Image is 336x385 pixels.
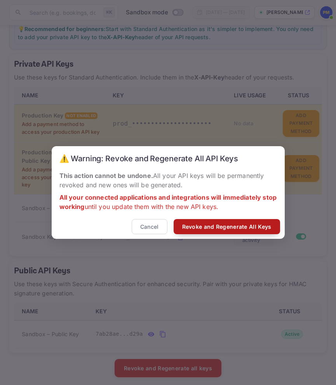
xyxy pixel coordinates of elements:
[59,193,277,211] strong: All your connected applications and integrations will immediately stop working
[59,193,277,211] p: until you update them with the new API keys.
[132,219,167,234] button: Cancel
[59,172,153,180] strong: This action cannot be undone.
[174,219,280,234] button: Revoke and Regenerate All Keys
[59,171,277,190] p: All your API keys will be permanently revoked and new ones will be generated.
[52,146,285,171] h2: ⚠️ Warning: Revoke and Regenerate All API Keys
